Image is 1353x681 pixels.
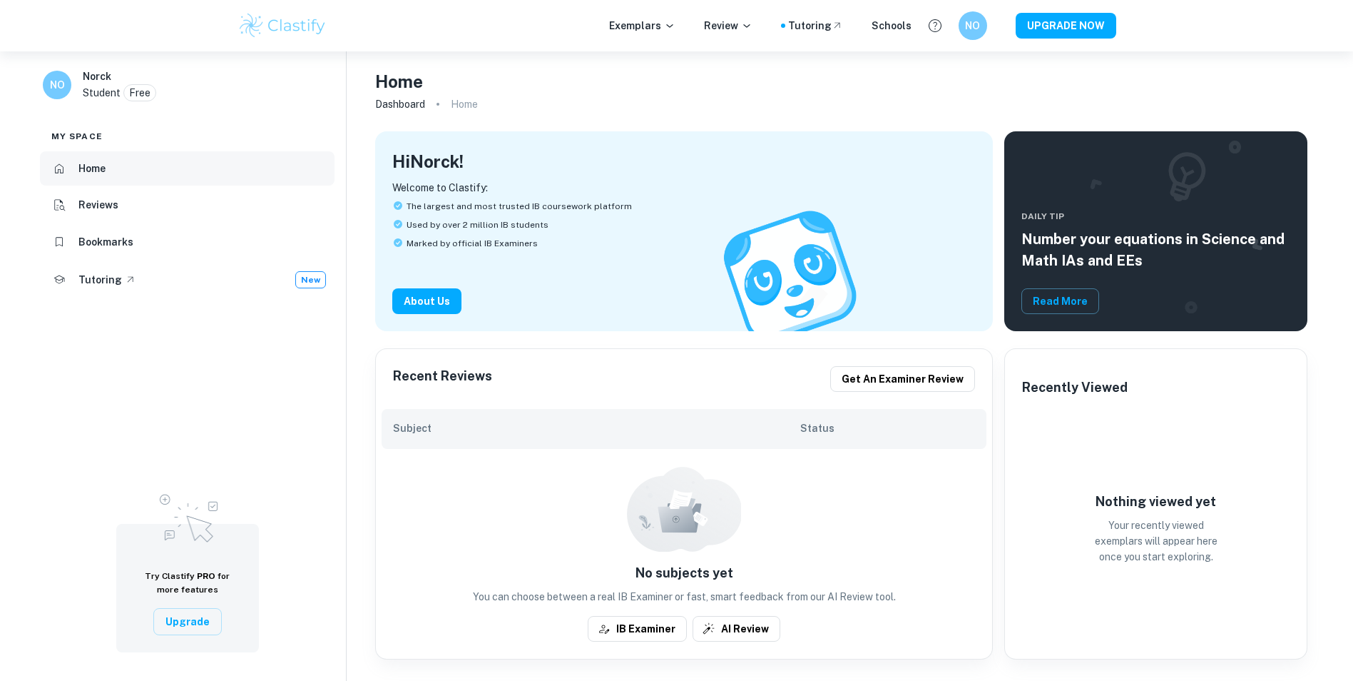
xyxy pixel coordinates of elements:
[392,148,464,174] h4: Hi Norck !
[392,180,976,196] p: Welcome to Clastify:
[800,420,975,436] h6: Status
[83,69,111,84] h6: Norck
[133,570,242,597] h6: Try Clastify for more features
[78,272,122,288] h6: Tutoring
[129,85,150,101] p: Free
[78,197,118,213] h6: Reviews
[1021,228,1290,271] h5: Number your equations in Science and Math IAs and EEs
[830,366,975,392] button: Get an examiner review
[1016,13,1116,39] button: UPGRADE NOW
[83,85,121,101] p: Student
[693,616,780,642] button: AI Review
[78,161,106,176] h6: Home
[964,18,981,34] h6: NO
[40,262,335,298] a: TutoringNew
[872,18,912,34] a: Schools
[1022,378,1128,398] h6: Recently Viewed
[959,11,987,40] button: NO
[609,18,675,34] p: Exemplars
[78,234,133,250] h6: Bookmarks
[407,200,632,213] span: The largest and most trusted IB coursework platform
[382,589,986,605] p: You can choose between a real IB Examiner or fast, smart feedback from our AI Review tool.
[375,94,425,114] a: Dashboard
[923,14,947,38] button: Help and Feedback
[51,130,103,143] span: My space
[393,366,492,392] h6: Recent Reviews
[40,151,335,186] a: Home
[407,237,538,250] span: Marked by official IB Examiners
[296,273,325,286] span: New
[588,616,687,642] button: IB Examiner
[375,69,423,94] h4: Home
[152,485,223,547] img: Upgrade to Pro
[238,11,328,40] img: Clastify logo
[1085,492,1227,512] h6: Nothing viewed yet
[49,77,66,93] h6: NO
[788,18,843,34] a: Tutoring
[1021,210,1290,223] span: Daily Tip
[1085,518,1227,565] p: Your recently viewed exemplars will appear here once you start exploring.
[153,608,222,635] button: Upgrade
[451,96,478,112] p: Home
[407,218,548,231] span: Used by over 2 million IB students
[393,420,800,436] h6: Subject
[382,563,986,583] h6: No subjects yet
[704,18,752,34] p: Review
[40,188,335,223] a: Reviews
[392,288,461,314] button: About Us
[197,571,215,581] span: PRO
[1021,288,1099,314] button: Read More
[40,225,335,259] a: Bookmarks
